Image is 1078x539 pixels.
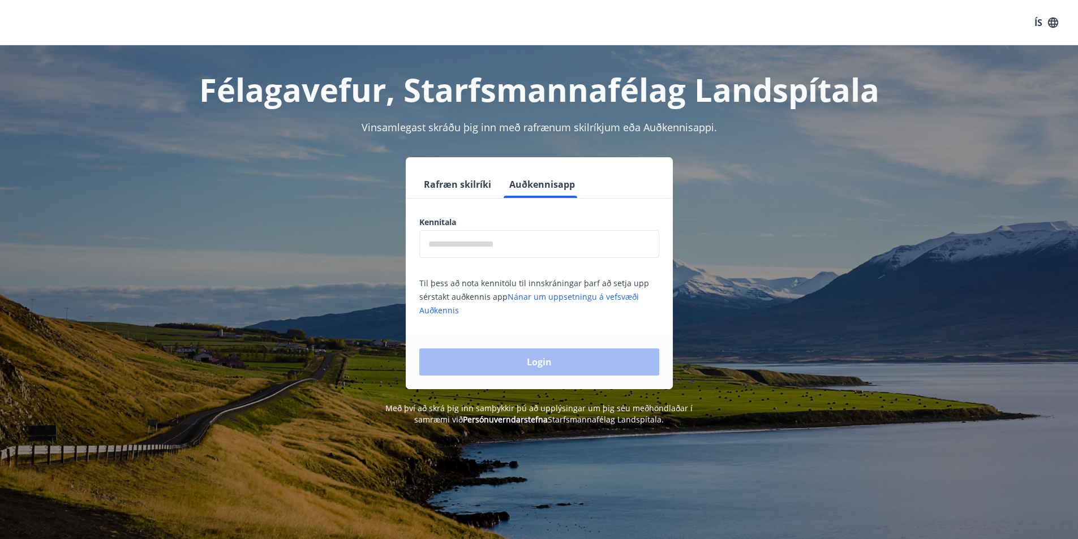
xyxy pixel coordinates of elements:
button: ÍS [1028,12,1064,33]
span: Vinsamlegast skráðu þig inn með rafrænum skilríkjum eða Auðkennisappi. [362,120,717,134]
h1: Félagavefur, Starfsmannafélag Landspítala [145,68,933,111]
span: Með því að skrá þig inn samþykkir þú að upplýsingar um þig séu meðhöndlaðar í samræmi við Starfsm... [385,403,693,425]
button: Auðkennisapp [505,171,579,198]
a: Persónuverndarstefna [463,414,548,425]
a: Nánar um uppsetningu á vefsvæði Auðkennis [419,291,639,316]
label: Kennitala [419,217,659,228]
button: Rafræn skilríki [419,171,496,198]
span: Til þess að nota kennitölu til innskráningar þarf að setja upp sérstakt auðkennis app [419,278,649,316]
